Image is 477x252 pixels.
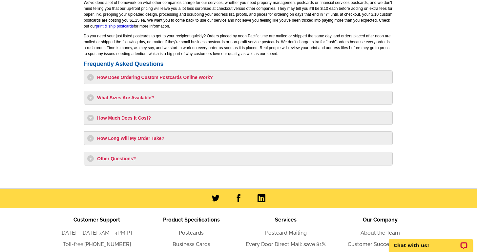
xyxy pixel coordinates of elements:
[348,241,413,247] a: Customer Success Stories
[87,94,389,101] h3: What Sizes Are Available?
[363,217,398,223] span: Our Company
[385,231,477,252] iframe: LiveChat chat widget
[163,217,220,223] span: Product Specifications
[87,155,389,162] h3: Other Questions?
[50,241,144,248] li: Toll-free:
[87,74,389,81] h3: How Does Ordering Custom Postcards Online Work?
[50,229,144,237] li: [DATE] - [DATE] 7AM - 4PM PT
[84,61,393,68] h2: Frequently Asked Questions
[87,135,389,142] h3: How Long Will My Order Take?
[73,217,120,223] span: Customer Support
[84,241,131,247] a: [PHONE_NUMBER]
[84,33,393,57] p: Do you need your just listed postcards to get to your recipient quickly? Orders placed by noon Pa...
[96,24,134,29] a: print & ship postcards
[179,230,204,236] a: Postcards
[173,241,210,247] a: Business Cards
[246,241,326,247] a: Every Door Direct Mail: save 81%
[275,217,297,223] span: Services
[265,230,307,236] a: Postcard Mailing
[361,230,400,236] a: About the Team
[87,115,389,121] h3: How Much Does It Cost?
